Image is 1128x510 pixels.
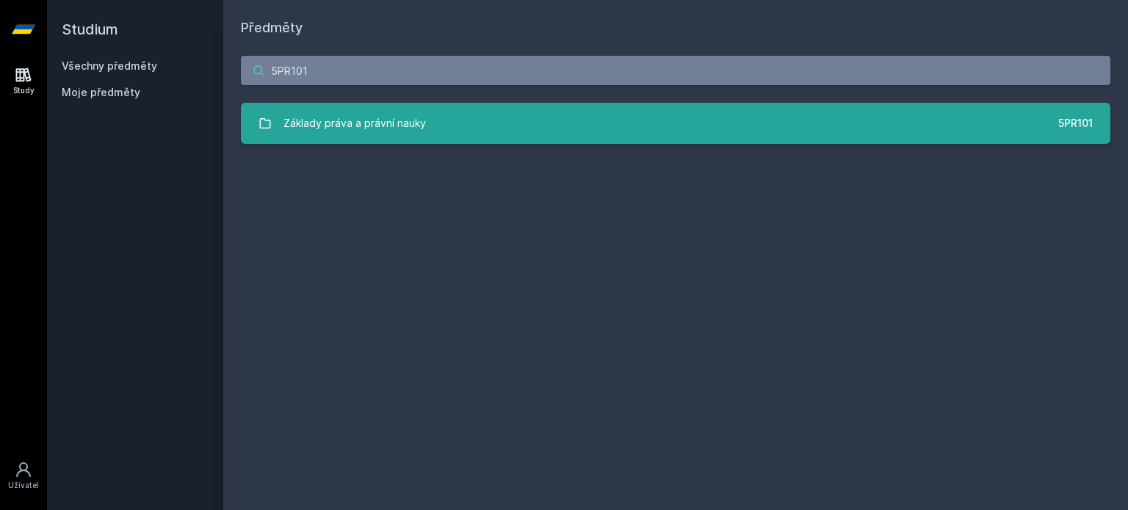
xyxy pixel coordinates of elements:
[283,109,426,138] div: Základy práva a právní nauky
[62,59,157,72] a: Všechny předměty
[241,56,1110,85] input: Název nebo ident předmětu…
[241,18,1110,38] h1: Předměty
[241,103,1110,144] a: Základy práva a právní nauky 5PR101
[62,85,140,100] span: Moje předměty
[3,59,44,103] a: Study
[3,453,44,498] a: Uživatel
[1058,116,1093,131] div: 5PR101
[8,480,39,491] div: Uživatel
[13,85,35,96] div: Study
